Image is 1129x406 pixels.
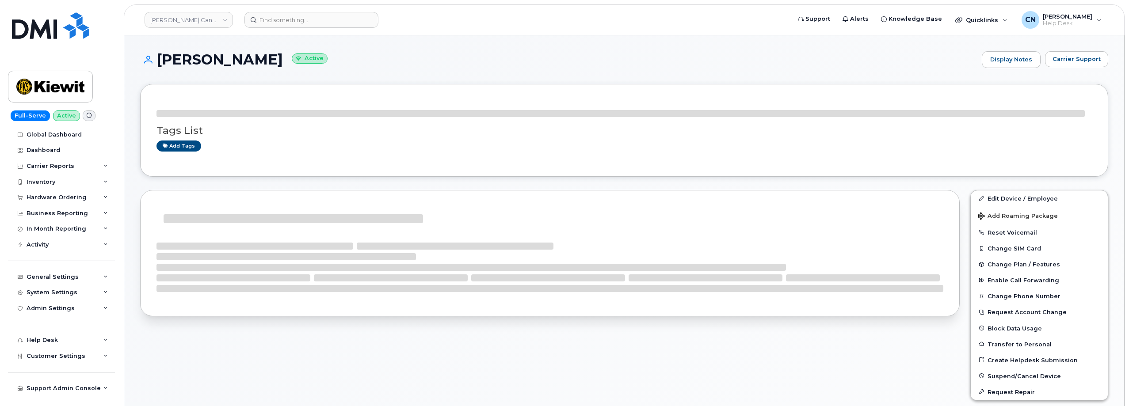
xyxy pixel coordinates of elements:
a: Add tags [156,140,201,152]
h3: Tags List [156,125,1092,136]
small: Active [292,53,328,64]
button: Request Account Change [971,304,1108,320]
button: Suspend/Cancel Device [971,368,1108,384]
button: Add Roaming Package [971,206,1108,224]
a: Edit Device / Employee [971,190,1108,206]
button: Change Phone Number [971,288,1108,304]
button: Transfer to Personal [971,336,1108,352]
span: Carrier Support [1053,55,1101,63]
button: Reset Voicemail [971,224,1108,240]
a: Create Helpdesk Submission [971,352,1108,368]
button: Enable Call Forwarding [971,272,1108,288]
button: Carrier Support [1045,51,1108,67]
span: Add Roaming Package [978,212,1058,221]
span: Change Plan / Features [988,261,1060,268]
button: Change Plan / Features [971,256,1108,272]
span: Suspend/Cancel Device [988,372,1061,379]
button: Block Data Usage [971,320,1108,336]
button: Request Repair [971,384,1108,400]
h1: [PERSON_NAME] [140,52,977,67]
span: Enable Call Forwarding [988,277,1059,284]
button: Change SIM Card [971,240,1108,256]
a: Display Notes [982,51,1041,68]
